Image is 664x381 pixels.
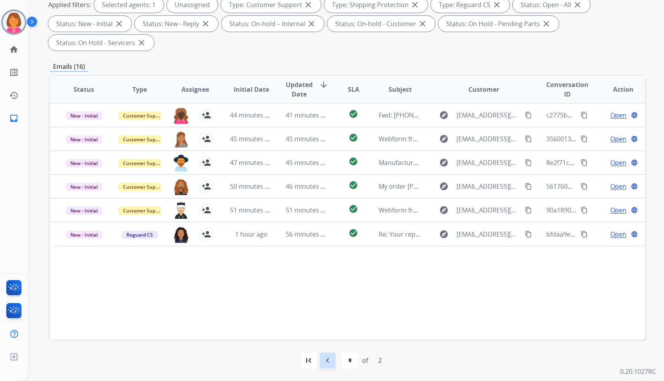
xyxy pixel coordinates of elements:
[439,205,449,215] mat-icon: explore
[541,19,551,28] mat-icon: close
[439,134,449,144] mat-icon: explore
[631,207,638,214] mat-icon: language
[581,207,588,214] mat-icon: content_copy
[439,182,449,191] mat-icon: explore
[230,135,276,143] span: 45 minutes ago
[456,134,520,144] span: [EMAIL_ADDRESS][DOMAIN_NAME]
[286,206,332,214] span: 51 minutes ago
[525,207,532,214] mat-icon: content_copy
[389,85,412,94] span: Subject
[468,85,499,94] span: Customer
[631,231,638,238] mat-icon: language
[202,134,211,144] mat-icon: person_add
[379,158,431,167] span: Manufacturer tag
[546,206,664,214] span: 90a1890a-ca63-4100-852e-3c3fcf482d37
[132,85,147,94] span: Type
[348,85,359,94] span: SLA
[456,182,520,191] span: [EMAIL_ADDRESS][DOMAIN_NAME]
[439,158,449,167] mat-icon: explore
[610,182,626,191] span: Open
[525,135,532,142] mat-icon: content_copy
[327,16,435,32] div: Status: On-hold - Customer
[525,231,532,238] mat-icon: content_copy
[379,182,456,191] span: My order [PERSON_NAME]
[525,183,532,190] mat-icon: content_copy
[50,62,88,72] p: Emails (16)
[439,229,449,239] mat-icon: explore
[181,85,209,94] span: Assignee
[74,85,94,94] span: Status
[137,38,146,47] mat-icon: close
[456,158,520,167] span: [EMAIL_ADDRESS][DOMAIN_NAME]
[610,158,626,167] span: Open
[349,109,358,119] mat-icon: check_circle
[304,356,313,365] mat-icon: first_page
[135,16,218,32] div: Status: New - Reply
[546,80,589,99] span: Conversation ID
[230,111,276,119] span: 44 minutes ago
[362,356,368,365] div: of
[202,110,211,120] mat-icon: person_add
[9,114,19,123] mat-icon: inbox
[286,80,313,99] span: Updated Date
[48,16,132,32] div: Status: New - Initial
[9,91,19,100] mat-icon: history
[230,206,276,214] span: 51 minutes ago
[118,135,170,144] span: Customer Support
[221,16,324,32] div: Status: On-hold – Internal
[379,206,558,214] span: Webform from [EMAIL_ADDRESS][DOMAIN_NAME] on [DATE]
[349,133,358,142] mat-icon: check_circle
[456,205,520,215] span: [EMAIL_ADDRESS][DOMAIN_NAME]
[525,112,532,119] mat-icon: content_copy
[66,159,102,167] span: New - Initial
[286,182,332,191] span: 46 minutes ago
[286,111,332,119] span: 41 minutes ago
[9,68,19,77] mat-icon: list_alt
[610,110,626,120] span: Open
[589,76,645,103] th: Action
[202,182,211,191] mat-icon: person_add
[173,155,189,171] img: agent-avatar
[202,229,211,239] mat-icon: person_add
[319,80,328,89] mat-icon: arrow_downward
[234,85,269,94] span: Initial Date
[631,183,638,190] mat-icon: language
[173,131,189,148] img: agent-avatar
[349,204,358,214] mat-icon: check_circle
[631,135,638,142] mat-icon: language
[631,112,638,119] mat-icon: language
[173,202,189,219] img: agent-avatar
[581,231,588,238] mat-icon: content_copy
[3,11,25,33] img: avatar
[48,35,154,51] div: Status: On Hold - Servicers
[118,207,170,215] span: Customer Support
[173,178,189,195] img: agent-avatar
[610,134,626,144] span: Open
[349,228,358,238] mat-icon: check_circle
[66,207,102,215] span: New - Initial
[286,230,332,239] span: 56 minutes ago
[173,107,189,124] img: agent-avatar
[379,230,475,239] span: Re: Your repair part is on its way
[456,229,520,239] span: [EMAIL_ADDRESS][DOMAIN_NAME]
[118,159,170,167] span: Customer Support
[118,183,170,191] span: Customer Support
[122,231,158,239] span: Reguard CS
[379,111,493,119] span: Fwd: [PHONE_NUMBER] Extend invoice
[456,110,520,120] span: [EMAIL_ADDRESS][DOMAIN_NAME]
[372,353,388,368] div: 2
[349,157,358,166] mat-icon: check_circle
[66,231,102,239] span: New - Initial
[439,110,449,120] mat-icon: explore
[581,183,588,190] mat-icon: content_copy
[581,135,588,142] mat-icon: content_copy
[201,19,210,28] mat-icon: close
[349,180,358,190] mat-icon: check_circle
[114,19,124,28] mat-icon: close
[438,16,559,32] div: Status: On Hold - Pending Parts
[235,230,268,239] span: 1 hour ago
[66,112,102,120] span: New - Initial
[286,135,332,143] span: 45 minutes ago
[66,135,102,144] span: New - Initial
[307,19,316,28] mat-icon: close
